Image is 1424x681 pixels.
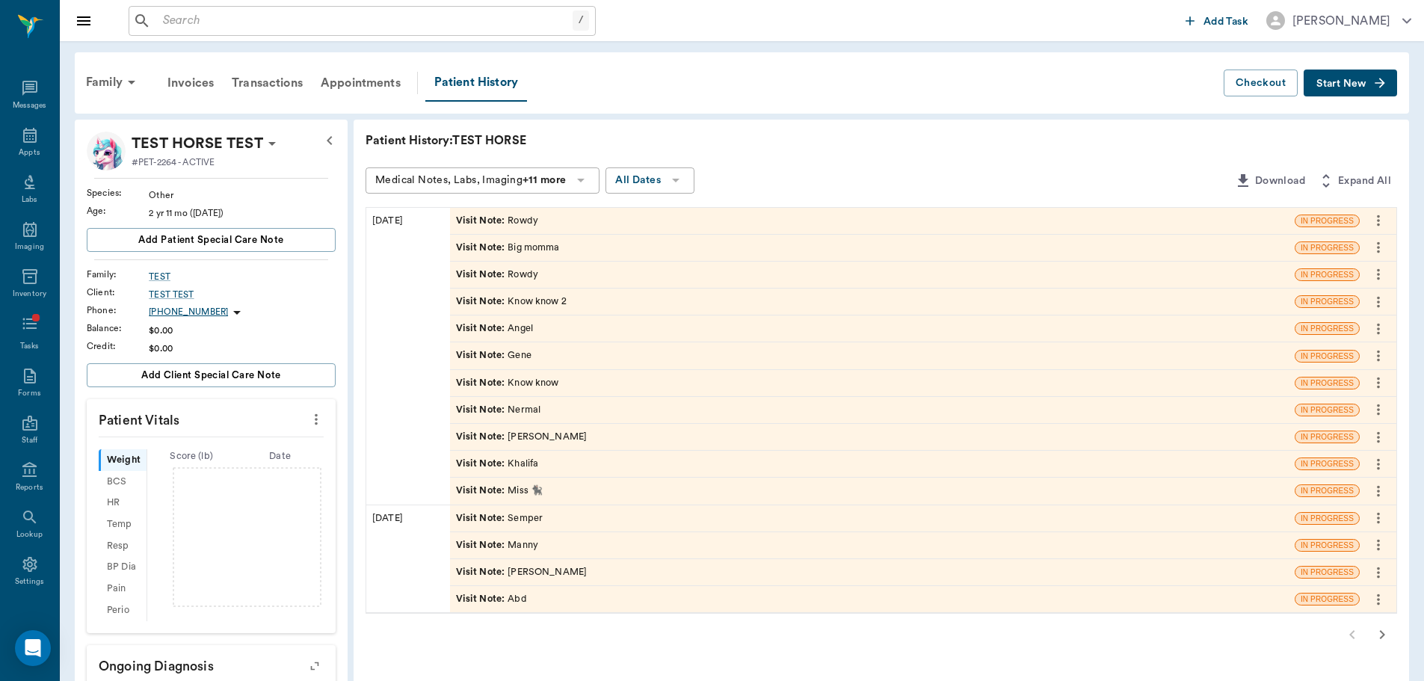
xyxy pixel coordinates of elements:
div: Lookup [16,529,43,540]
button: Expand All [1311,167,1397,195]
button: more [1366,505,1390,531]
span: IN PROGRESS [1295,485,1359,496]
span: Visit Note : [456,214,508,228]
button: more [1366,262,1390,287]
p: [PHONE_NUMBER] [149,306,228,318]
span: Visit Note : [456,376,508,390]
span: Visit Note : [456,565,508,579]
div: BCS [99,471,147,493]
button: more [1366,370,1390,395]
span: IN PROGRESS [1295,378,1359,389]
div: [PERSON_NAME] [456,565,588,579]
span: IN PROGRESS [1295,296,1359,307]
div: Know know 2 [456,295,567,309]
span: Expand All [1338,172,1391,191]
button: All Dates [605,167,694,194]
div: Other [149,188,336,202]
div: Tasks [20,341,39,352]
div: Age : [87,204,149,218]
span: IN PROGRESS [1295,513,1359,524]
div: Labs [22,194,37,206]
div: Staff [22,435,37,446]
button: more [1366,452,1390,477]
div: Open Intercom Messenger [15,630,51,666]
a: Invoices [158,65,223,101]
button: Start New [1304,70,1397,97]
span: IN PROGRESS [1295,215,1359,227]
div: Nermal [456,403,541,417]
div: Know know [456,376,559,390]
button: Add Task [1180,7,1254,34]
div: Date [235,449,324,463]
div: Pain [99,578,147,600]
span: Visit Note : [456,295,508,309]
div: Balance : [87,321,149,335]
span: Visit Note : [456,241,508,255]
div: Inventory [13,289,46,300]
div: Forms [18,388,40,399]
span: IN PROGRESS [1295,540,1359,551]
div: Manny [456,538,538,552]
div: Big momma [456,241,560,255]
p: #PET-2264 - ACTIVE [132,155,215,169]
button: Add patient Special Care Note [87,228,336,252]
span: IN PROGRESS [1295,323,1359,334]
div: 2 yr 11 mo ([DATE]) [149,206,336,220]
span: IN PROGRESS [1295,404,1359,416]
button: more [1366,343,1390,369]
div: Temp [99,514,147,535]
a: TEST TEST [149,288,336,301]
div: [PERSON_NAME] [1292,12,1390,30]
button: [PERSON_NAME] [1254,7,1423,34]
span: Visit Note : [456,538,508,552]
div: Semper [456,511,543,526]
div: Reports [16,482,43,493]
div: $0.00 [149,342,336,355]
button: more [1366,425,1390,450]
div: Messages [13,100,47,111]
div: Species : [87,186,149,200]
a: Appointments [312,65,410,101]
p: Patient History: TEST HORSE [366,132,814,150]
span: IN PROGRESS [1295,269,1359,280]
button: more [1366,587,1390,612]
span: Visit Note : [456,348,508,363]
a: Transactions [223,65,312,101]
div: Phone : [87,303,149,317]
span: IN PROGRESS [1295,242,1359,253]
button: more [1366,532,1390,558]
button: Checkout [1224,70,1298,97]
div: Gene [456,348,531,363]
input: Search [157,10,573,31]
span: IN PROGRESS [1295,458,1359,469]
button: more [1366,235,1390,260]
button: more [304,407,328,432]
a: TEST [149,270,336,283]
button: more [1366,208,1390,233]
button: Download [1228,167,1311,195]
div: Appts [19,147,40,158]
span: Visit Note : [456,321,508,336]
div: / [573,10,589,31]
b: +11 more [523,175,566,185]
a: Patient History [425,64,527,102]
p: TEST HORSE TEST [132,132,263,155]
div: [DATE] [366,505,450,613]
button: more [1366,289,1390,315]
button: Close drawer [69,6,99,36]
button: more [1366,560,1390,585]
div: Credit : [87,339,149,353]
button: Add client Special Care Note [87,363,336,387]
div: Miss 🐈‍⬛ [456,484,543,498]
div: Angel [456,321,533,336]
div: Family [77,64,150,100]
div: HR [99,493,147,514]
button: more [1366,397,1390,422]
span: IN PROGRESS [1295,594,1359,605]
